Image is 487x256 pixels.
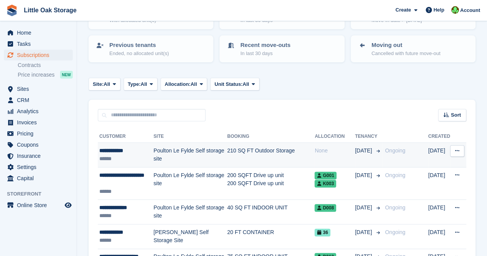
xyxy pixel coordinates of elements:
[428,131,450,143] th: Created
[109,41,169,50] p: Previous tenants
[17,84,63,94] span: Sites
[240,41,290,50] p: Recent move-outs
[93,80,104,88] span: Site:
[210,78,259,90] button: Unit Status: All
[385,229,405,235] span: Ongoing
[315,180,336,187] span: K003
[165,80,191,88] span: Allocation:
[18,71,55,79] span: Price increases
[4,117,73,128] a: menu
[17,50,63,60] span: Subscriptions
[227,143,315,167] td: 210 SQ FT Outdoor Storage
[385,204,405,211] span: Ongoing
[4,139,73,150] a: menu
[4,38,73,49] a: menu
[385,172,405,178] span: Ongoing
[154,131,227,143] th: Site
[428,200,450,224] td: [DATE]
[17,117,63,128] span: Invoices
[240,50,290,57] p: In last 30 days
[154,167,227,200] td: Poulton Le Fylde Self storage site
[428,143,450,167] td: [DATE]
[4,200,73,211] a: menu
[4,27,73,38] a: menu
[214,80,243,88] span: Unit Status:
[17,95,63,105] span: CRM
[89,78,120,90] button: Site: All
[227,224,315,249] td: 20 FT CONTAINER
[17,139,63,150] span: Coupons
[4,95,73,105] a: menu
[355,131,382,143] th: Tenancy
[351,36,475,62] a: Moving out Cancelled with future move-out
[433,6,444,14] span: Help
[227,167,315,200] td: 200 SQFT Drive up unit 200 SQFT Drive up unit
[4,50,73,60] a: menu
[17,200,63,211] span: Online Store
[372,41,440,50] p: Moving out
[17,128,63,139] span: Pricing
[372,50,440,57] p: Cancelled with future move-out
[355,171,373,179] span: [DATE]
[243,80,249,88] span: All
[315,204,336,212] span: D008
[220,36,343,62] a: Recent move-outs In last 30 days
[64,201,73,210] a: Preview store
[385,147,405,154] span: Ongoing
[104,80,110,88] span: All
[154,200,227,224] td: Poulton Le Fylde Self storage site
[227,200,315,224] td: 40 SQ FT INDOOR UNIT
[128,80,141,88] span: Type:
[17,106,63,117] span: Analytics
[17,38,63,49] span: Tasks
[17,151,63,161] span: Insurance
[355,204,373,212] span: [DATE]
[17,162,63,172] span: Settings
[60,71,73,79] div: NEW
[6,5,18,16] img: stora-icon-8386f47178a22dfd0bd8f6a31ec36ba5ce8667c1dd55bd0f319d3a0aa187defe.svg
[4,128,73,139] a: menu
[428,224,450,249] td: [DATE]
[98,131,154,143] th: Customer
[315,147,355,155] div: None
[141,80,147,88] span: All
[4,173,73,184] a: menu
[315,229,330,236] span: 36
[18,62,73,69] a: Contracts
[395,6,411,14] span: Create
[18,70,73,79] a: Price increases NEW
[17,173,63,184] span: Capital
[17,27,63,38] span: Home
[451,6,459,14] img: Michael Aujla
[355,228,373,236] span: [DATE]
[315,172,336,179] span: G001
[191,80,197,88] span: All
[4,162,73,172] a: menu
[355,147,373,155] span: [DATE]
[428,167,450,200] td: [DATE]
[227,131,315,143] th: Booking
[124,78,157,90] button: Type: All
[460,7,480,14] span: Account
[4,151,73,161] a: menu
[154,143,227,167] td: Poulton Le Fylde Self storage site
[89,36,213,62] a: Previous tenants Ended, no allocated unit(s)
[21,4,80,17] a: Little Oak Storage
[7,190,77,198] span: Storefront
[4,84,73,94] a: menu
[315,131,355,143] th: Allocation
[451,111,461,119] span: Sort
[109,50,169,57] p: Ended, no allocated unit(s)
[161,78,208,90] button: Allocation: All
[154,224,227,249] td: [PERSON_NAME] Self Storage Site
[4,106,73,117] a: menu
